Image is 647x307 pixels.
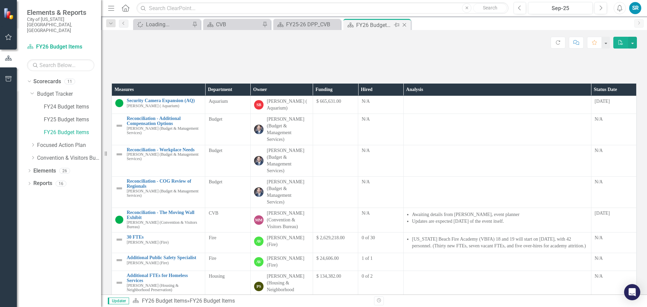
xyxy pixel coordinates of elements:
[595,273,633,280] div: N/A
[3,7,16,20] img: ClearPoint Strategy
[142,298,187,304] a: FY26 Budget Items
[127,147,202,152] a: Reconciliation - Workplace Needs
[267,210,309,230] div: [PERSON_NAME] (Convention & Visitors Bureau)
[595,235,633,241] div: N/A
[362,235,375,240] span: 0 of 30
[591,177,636,208] td: Double-Click to Edit
[33,78,61,86] a: Scorecards
[591,253,636,271] td: Double-Click to Edit
[362,274,373,279] span: 0 of 2
[27,43,94,51] a: FY26 Budget Items
[362,211,370,216] span: N/A
[27,17,94,33] small: City of [US_STATE][GEOGRAPHIC_DATA], [GEOGRAPHIC_DATA]
[254,215,264,225] div: MM
[403,208,591,233] td: Double-Click to Edit
[591,114,636,145] td: Double-Click to Edit
[629,2,641,14] div: SR
[209,211,218,216] span: CVB
[528,2,593,14] button: Sep-25
[115,122,123,130] img: Not Defined
[595,179,633,185] div: N/A
[316,274,341,279] span: $ 134,382.00
[127,116,202,126] a: Reconciliation - Additional Compensation Options
[403,271,591,302] td: Double-Click to Edit
[115,236,123,244] img: Not Defined
[403,177,591,208] td: Double-Click to Edit
[33,180,52,187] a: Reports
[254,187,264,197] img: Kevin Chatellier
[591,145,636,177] td: Double-Click to Edit
[595,147,633,154] div: N/A
[316,256,339,261] span: $ 24,606.00
[530,4,590,12] div: Sep-25
[209,274,224,279] span: Housing
[190,298,235,304] div: FY26 Budget Items
[59,168,70,174] div: 26
[595,99,610,104] span: [DATE]
[267,179,309,206] div: [PERSON_NAME] (Budget & Management Services)
[115,184,123,192] img: Not Defined
[127,273,202,283] a: Additional FTEs for Homeless Services
[135,20,190,29] a: Loading...
[132,297,369,305] div: »
[112,145,205,177] td: Double-Click to Edit Right Click for Context Menu
[403,114,591,145] td: Double-Click to Edit
[209,117,222,122] span: Budget
[127,179,202,189] a: Reconciliation - COG Review of Regionals
[275,20,339,29] a: FY25-26 DPP_CVB
[267,235,309,248] div: [PERSON_NAME] (Fire)
[136,2,509,14] input: Search ClearPoint...
[362,179,370,184] span: N/A
[209,179,222,184] span: Budget
[316,235,345,240] span: $ 2,629,218.00
[44,103,101,111] a: FY24 Budget Items
[112,114,205,145] td: Double-Click to Edit Right Click for Context Menu
[403,253,591,271] td: Double-Click to Edit
[591,96,636,114] td: Double-Click to Edit
[412,212,520,217] span: Awaiting details from [PERSON_NAME], event planner
[115,279,123,287] img: Not Defined
[209,99,228,104] span: Aquarium
[127,235,202,240] a: 30 FTEs
[33,167,56,175] a: Elements
[27,8,94,17] span: Elements & Reports
[412,219,504,224] span: Updates are expected [DATE] of the event itself.
[127,283,202,292] small: [PERSON_NAME] (Housing & Neighborhood Preservation)
[115,150,123,158] img: Not Defined
[127,189,202,198] small: [PERSON_NAME] (Budget & Management Services)
[205,20,260,29] a: CVB
[37,142,101,149] a: Focused Action Plan
[595,255,633,262] div: N/A
[362,117,370,122] span: N/A
[595,116,633,123] div: N/A
[254,257,264,267] div: AV
[591,271,636,302] td: Double-Click to Edit
[115,99,123,107] img: On Target
[146,20,190,29] div: Loading...
[112,96,205,114] td: Double-Click to Edit Right Click for Context Menu
[483,5,497,10] span: Search
[254,237,264,246] div: AV
[127,210,202,220] a: Reconciliation - The Moving Wall Exhibit
[362,99,370,104] span: N/A
[127,152,202,161] small: [PERSON_NAME] (Budget & Management Services)
[209,148,222,153] span: Budget
[591,233,636,253] td: Double-Click to Edit
[127,261,169,265] small: [PERSON_NAME] (Fire)
[473,3,507,13] button: Search
[209,235,216,240] span: Fire
[37,90,101,98] a: Budget Tracker
[112,177,205,208] td: Double-Click to Edit Right Click for Context Menu
[316,99,341,104] span: $ 665,631.00
[267,255,309,269] div: [PERSON_NAME] (Fire)
[254,100,264,110] div: SB
[108,298,129,304] span: Updater
[127,126,202,135] small: [PERSON_NAME] (Budget & Management Services)
[286,20,339,29] div: FY25-26 DPP_CVB
[403,233,591,253] td: Double-Click to Edit
[112,253,205,271] td: Double-Click to Edit Right Click for Context Menu
[403,145,591,177] td: Double-Click to Edit
[362,256,373,261] span: 1 of 1
[403,96,591,114] td: Double-Click to Edit
[209,256,216,261] span: Fire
